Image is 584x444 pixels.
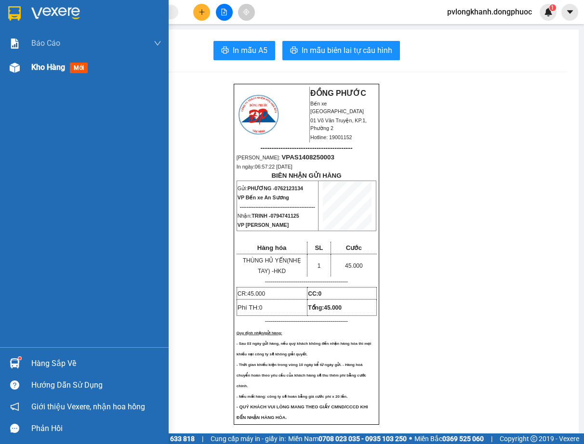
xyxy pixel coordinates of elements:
[290,46,298,55] span: printer
[324,304,342,311] span: 45.000
[282,41,400,60] button: printerIn mẫu biên lai tự cấu hình
[549,4,556,11] sup: 1
[237,93,280,136] img: logo
[76,5,132,13] strong: ĐỒNG PHƯỚC
[26,52,118,60] span: -----------------------------------------
[252,213,299,219] span: TRINH -
[31,356,161,371] div: Hàng sắp về
[221,9,227,15] span: file-add
[302,44,392,56] span: In mẫu biên lai tự cấu hình
[247,185,303,191] span: PHƯƠNG -
[243,9,250,15] span: aim
[308,290,321,297] strong: CC:
[233,44,267,56] span: In mẫu A5
[439,6,540,18] span: pvlongkhanh.dongphuoc
[491,433,492,444] span: |
[10,402,19,411] span: notification
[31,421,161,436] div: Phản hồi
[237,278,376,286] p: -------------------------------------------
[544,8,553,16] img: icon-new-feature
[315,244,323,251] span: SL
[531,435,537,442] span: copyright
[18,357,21,360] sup: 1
[238,290,265,297] span: CR:
[8,6,21,21] img: logo-vxr
[310,118,367,131] span: 01 Võ Văn Truyện, KP.1, Phường 2
[237,394,348,399] span: - Nếu mất hàng: công ty sẽ hoàn bằng giá cước phí x 20 lần.
[237,331,282,335] span: Quy định nhận/gửi hàng:
[76,29,133,41] span: 01 Võ Văn Truyện, KP.1, Phường 2
[310,101,364,114] span: Bến xe [GEOGRAPHIC_DATA]
[237,155,334,160] span: [PERSON_NAME]:
[281,154,334,161] span: VPAS1408250003
[551,4,554,11] span: 1
[76,15,130,27] span: Bến xe [GEOGRAPHIC_DATA]
[270,213,299,219] span: 0794741125
[274,268,286,274] span: HKD
[202,433,203,444] span: |
[199,9,205,15] span: plus
[221,46,229,55] span: printer
[10,39,20,49] img: solution-icon
[345,262,363,269] span: 45.000
[31,401,145,413] span: Giới thiệu Vexere, nhận hoa hồng
[255,164,292,170] span: 06:57:22 [DATE]
[240,204,315,209] span: --------------------------------------------
[319,290,322,297] span: 0
[3,70,59,76] span: In ngày:
[288,433,407,444] span: Miền Nam
[566,8,574,16] span: caret-down
[247,290,265,297] span: 45.000
[76,43,118,49] span: Hotline: 19001152
[414,433,484,444] span: Miền Bắc
[3,6,46,48] img: logo
[237,341,372,356] span: - Sau 03 ngày gửi hàng, nếu quý khách không đến nhận hàng hóa thì mọi khiếu nại công ty sẽ không ...
[260,144,352,152] span: -----------------------------------------
[237,405,368,420] span: - QUÝ KHÁCH VUI LÒNG MANG THEO GIẤY CMND/CCCD KHI ĐẾN NHẬN HÀNG HÓA.
[271,172,341,179] strong: BIÊN NHẬN GỬI HÀNG
[213,41,275,60] button: printerIn mẫu A5
[154,39,161,47] span: down
[237,363,366,388] span: - Thời gian khiếu kiện trong vòng 10 ngày kể từ ngày gửi. - Hàng hoá chuyển hoàn theo yêu cầu của...
[10,358,20,368] img: warehouse-icon
[238,195,289,200] span: VP Bến xe An Sương
[10,424,19,433] span: message
[238,304,263,311] span: Phí TH:
[31,63,65,72] span: Kho hàng
[442,435,484,443] strong: 0369 525 060
[243,257,301,274] span: THÙNG HỦ YẾN(NHẸ TAY) -
[3,62,101,68] span: [PERSON_NAME]:
[561,4,578,21] button: caret-down
[70,63,88,73] span: mới
[346,244,362,251] span: Cước
[238,185,303,191] span: Gửi:
[310,89,366,97] strong: ĐỒNG PHƯỚC
[48,61,101,68] span: VPAS1408250003
[310,134,352,140] span: Hotline: 19001152
[318,262,321,269] span: 1
[257,244,287,251] span: Hàng hóa
[10,63,20,73] img: warehouse-icon
[238,222,289,228] span: VP [PERSON_NAME]
[10,380,19,390] span: question-circle
[308,304,342,311] span: Tổng:
[21,70,59,76] span: 06:57:22 [DATE]
[238,213,299,219] span: Nhận:
[259,304,263,311] span: 0
[237,317,376,325] p: -------------------------------------------
[237,164,292,170] span: In ngày:
[409,437,412,441] span: ⚪️
[216,4,233,21] button: file-add
[238,4,255,21] button: aim
[153,435,195,443] strong: 1900 633 818
[211,433,286,444] span: Cung cấp máy in - giấy in:
[31,378,161,392] div: Hướng dẫn sử dụng
[31,37,60,49] span: Báo cáo
[193,4,210,21] button: plus
[275,185,303,191] span: 0762123134
[319,435,407,443] strong: 0708 023 035 - 0935 103 250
